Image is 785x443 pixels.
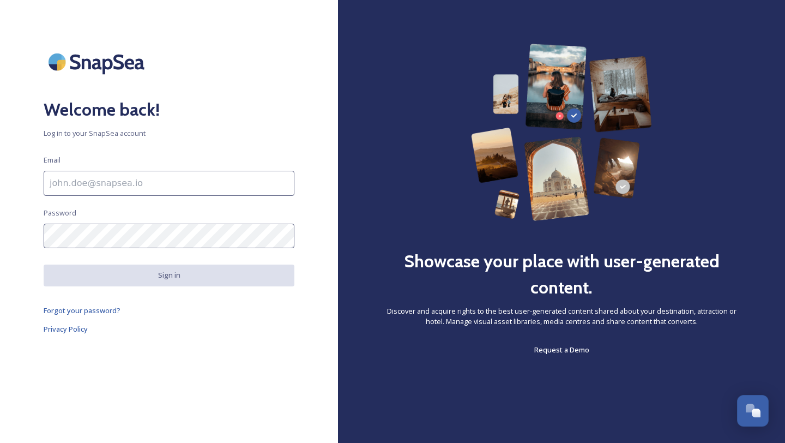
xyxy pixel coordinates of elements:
[44,306,120,315] span: Forgot your password?
[44,304,294,317] a: Forgot your password?
[44,322,294,336] a: Privacy Policy
[534,345,589,355] span: Request a Demo
[44,208,76,218] span: Password
[534,343,589,356] a: Request a Demo
[44,155,61,165] span: Email
[44,44,153,80] img: SnapSea Logo
[44,171,294,196] input: john.doe@snapsea.io
[44,324,88,334] span: Privacy Policy
[382,248,741,301] h2: Showcase your place with user-generated content.
[44,128,294,139] span: Log in to your SnapSea account
[471,44,651,221] img: 63b42ca75bacad526042e722_Group%20154-p-800.png
[737,395,769,427] button: Open Chat
[44,265,294,286] button: Sign in
[382,306,741,327] span: Discover and acquire rights to the best user-generated content shared about your destination, att...
[44,97,294,123] h2: Welcome back!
